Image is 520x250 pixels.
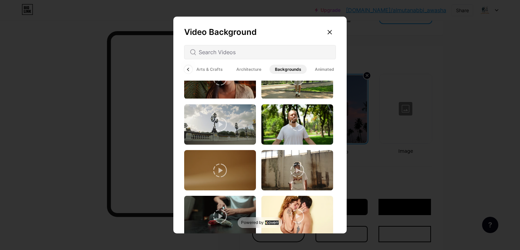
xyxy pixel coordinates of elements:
span: Architecture [231,65,267,74]
span: Backgrounds [269,65,307,74]
span: Powered by [241,220,264,225]
span: Animated [309,65,340,74]
span: Arts & Crafts [191,65,228,74]
span: Video Background [184,27,257,37]
input: Search Videos [199,48,330,56]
